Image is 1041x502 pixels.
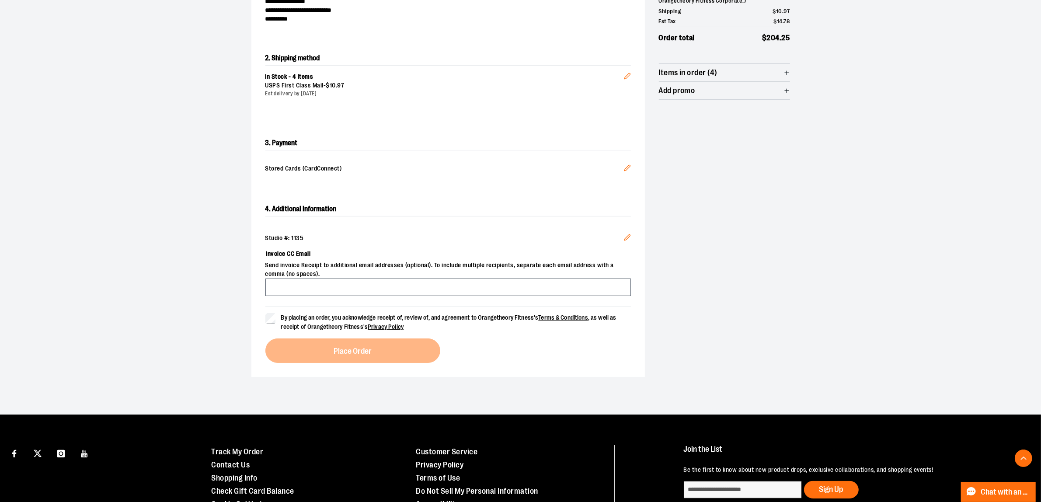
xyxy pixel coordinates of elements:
[777,18,783,24] span: 14
[211,474,258,482] a: Shopping Info
[265,234,631,243] div: Studio #: 1135
[659,17,676,26] span: Est Tax
[659,69,717,77] span: Items in order (4)
[368,323,404,330] a: Privacy Policy
[767,34,780,42] span: 204
[265,202,631,216] h2: 4. Additional Information
[659,7,681,16] span: Shipping
[211,460,250,469] a: Contact Us
[211,487,294,495] a: Check Gift Card Balance
[265,261,631,279] span: Send invoice Receipt to additional email addresses (optional). To include multiple recipients, se...
[53,445,69,460] a: Visit our Instagram page
[30,445,45,460] a: Visit our X page
[416,447,478,456] a: Customer Service
[659,82,790,99] button: Add promo
[659,64,790,81] button: Items in order (4)
[326,82,330,89] span: $
[804,481,859,499] button: Sign Up
[265,164,624,174] span: Stored Cards (CardConnect)
[538,314,588,321] a: Terms & Conditions
[774,18,777,24] span: $
[77,445,92,460] a: Visit our Youtube page
[659,87,695,95] span: Add promo
[684,481,802,499] input: enter email
[7,445,22,460] a: Visit our Facebook page
[211,447,263,456] a: Track My Order
[416,474,460,482] a: Terms of Use
[684,445,1018,461] h4: Join the List
[783,18,784,24] span: .
[330,82,336,89] span: 10
[416,460,464,469] a: Privacy Policy
[617,227,638,251] button: Edit
[819,485,843,494] span: Sign Up
[659,32,695,44] span: Order total
[762,34,767,42] span: $
[784,18,790,24] span: 78
[34,450,42,457] img: Twitter
[338,82,345,89] span: 97
[981,488,1031,496] span: Chat with an Expert
[617,59,638,89] button: Edit
[684,466,1018,474] p: Be the first to know about new product drops, exclusive collaborations, and shopping events!
[265,90,624,98] div: Est delivery by [DATE]
[265,81,624,90] div: USPS First Class Mail -
[617,157,638,181] button: Edit
[780,34,782,42] span: .
[265,51,631,65] h2: 2. Shipping method
[416,487,539,495] a: Do Not Sell My Personal Information
[281,314,616,330] span: By placing an order, you acknowledge receipt of, review of, and agreement to Orangetheory Fitness...
[784,8,790,14] span: 97
[1015,450,1032,467] button: Back To Top
[265,313,276,324] input: By placing an order, you acknowledge receipt of, review of, and agreement to Orangetheory Fitness...
[782,34,790,42] span: 25
[265,136,631,150] h2: 3. Payment
[336,82,338,89] span: .
[961,482,1036,502] button: Chat with an Expert
[265,246,631,261] label: Invoice CC Email
[782,8,784,14] span: .
[776,8,782,14] span: 10
[773,8,776,14] span: $
[265,73,624,81] div: In Stock - 4 items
